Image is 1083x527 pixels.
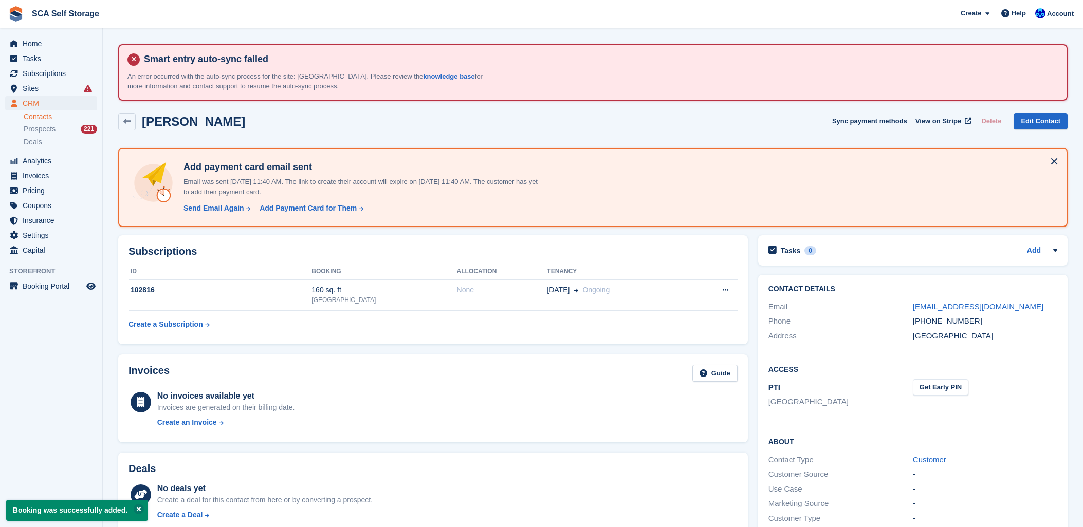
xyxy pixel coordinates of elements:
th: Allocation [457,263,547,280]
a: Edit Contact [1014,113,1068,130]
span: Subscriptions [23,66,84,81]
span: Invoices [23,168,84,183]
span: Ongoing [582,286,610,294]
div: No deals yet [157,482,373,495]
div: 102816 [129,285,311,295]
div: Add Payment Card for Them [260,203,357,214]
span: Booking Portal [23,279,84,293]
div: None [457,285,547,295]
div: Phone [768,315,913,327]
img: stora-icon-8386f47178a22dfd0bd8f6a31ec36ba5ce8667c1dd55bd0f319d3a0aa187defe.svg [8,6,24,22]
button: Get Early PIN [913,379,968,396]
div: 221 [81,125,97,134]
span: Pricing [23,183,84,198]
th: ID [129,263,311,280]
a: menu [5,228,97,242]
img: add-payment-card-4dbda4983b697a7845d177d07a5d71e8a16f1ec00487972de202a45f1e8132f5.svg [132,161,175,205]
th: Tenancy [547,263,689,280]
h2: Contact Details [768,285,1057,293]
a: menu [5,183,97,198]
a: [EMAIL_ADDRESS][DOMAIN_NAME] [913,302,1043,311]
h2: Deals [129,463,156,475]
div: Email [768,301,913,313]
i: Smart entry sync failures have occurred [84,84,92,92]
span: Coupons [23,198,84,213]
div: Create a Deal [157,510,203,520]
a: Preview store [85,280,97,292]
a: menu [5,198,97,213]
div: 160 sq. ft [311,285,456,295]
div: Customer Source [768,468,913,480]
a: menu [5,279,97,293]
a: Create an Invoice [157,417,295,428]
h4: Add payment card email sent [179,161,539,173]
div: Invoices are generated on their billing date. [157,402,295,413]
a: menu [5,51,97,66]
p: An error occurred with the auto-sync process for the site: [GEOGRAPHIC_DATA]. Please review the f... [127,71,487,91]
a: menu [5,168,97,183]
a: Add [1027,245,1041,257]
div: 0 [804,246,816,255]
div: [GEOGRAPHIC_DATA] [913,330,1057,342]
span: View on Stripe [915,116,961,126]
div: Create a Subscription [129,319,203,330]
div: - [913,483,1057,495]
span: Create [961,8,981,18]
a: Contacts [24,112,97,122]
th: Booking [311,263,456,280]
div: Contact Type [768,454,913,466]
h2: Access [768,364,1057,374]
span: Prospects [24,124,56,134]
a: Guide [692,365,738,382]
h2: [PERSON_NAME] [142,115,245,128]
div: [GEOGRAPHIC_DATA] [311,295,456,305]
a: menu [5,154,97,168]
button: Sync payment methods [832,113,907,130]
h2: About [768,436,1057,446]
a: knowledge base [423,72,474,80]
div: - [913,513,1057,524]
h2: Invoices [129,365,170,382]
div: Create an Invoice [157,417,217,428]
a: Customer [913,455,946,464]
div: Create a deal for this contact from here or by converting a prospect. [157,495,373,505]
a: Deals [24,137,97,147]
span: Capital [23,243,84,257]
button: Delete [977,113,1005,130]
a: Create a Deal [157,510,373,520]
div: [PHONE_NUMBER] [913,315,1057,327]
div: - [913,468,1057,480]
p: Email was sent [DATE] 11:40 AM. The link to create their account will expire on [DATE] 11:40 AM. ... [179,177,539,197]
span: Analytics [23,154,84,168]
span: Settings [23,228,84,242]
span: Account [1047,9,1074,19]
span: Tasks [23,51,84,66]
span: PTI [768,383,780,391]
span: [DATE] [547,285,570,295]
h2: Tasks [781,246,801,255]
h4: Smart entry auto-sync failed [140,53,1058,65]
span: Sites [23,81,84,96]
span: CRM [23,96,84,110]
a: SCA Self Storage [28,5,103,22]
a: Prospects 221 [24,124,97,135]
a: menu [5,81,97,96]
span: Home [23,36,84,51]
span: Help [1012,8,1026,18]
a: menu [5,243,97,257]
div: - [913,498,1057,510]
div: Marketing Source [768,498,913,510]
a: Add Payment Card for Them [255,203,364,214]
span: Storefront [9,266,102,276]
a: menu [5,66,97,81]
div: Customer Type [768,513,913,524]
h2: Subscriptions [129,246,738,257]
span: Insurance [23,213,84,228]
a: menu [5,213,97,228]
li: [GEOGRAPHIC_DATA] [768,396,913,408]
img: Kelly Neesham [1035,8,1045,18]
div: Use Case [768,483,913,495]
a: menu [5,96,97,110]
div: Address [768,330,913,342]
span: Deals [24,137,42,147]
